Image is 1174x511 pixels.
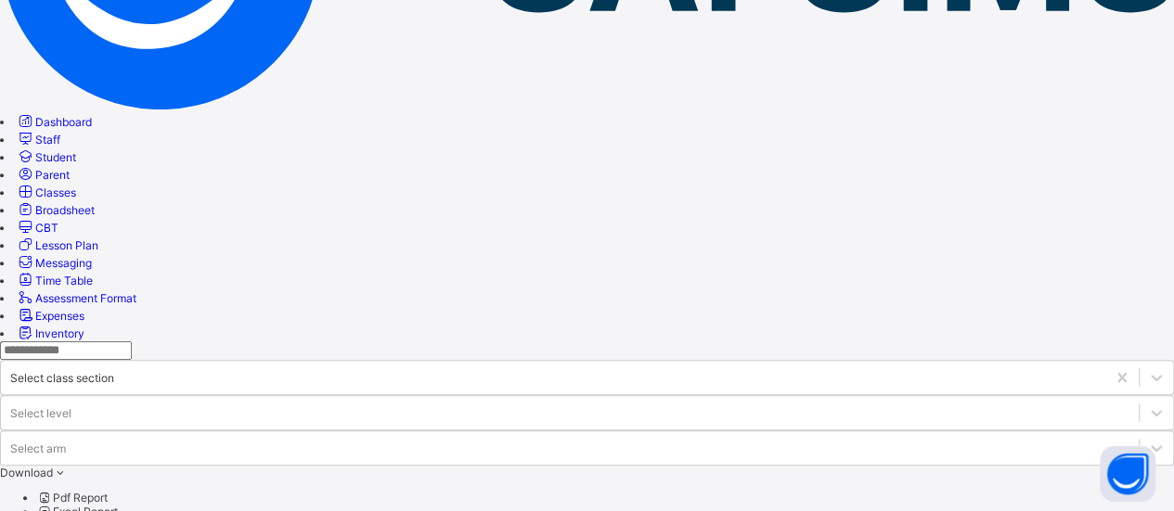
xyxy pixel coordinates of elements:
a: Broadsheet [16,203,95,217]
span: Time Table [35,274,93,287]
span: Student [35,150,76,164]
a: Student [16,150,76,164]
span: Lesson Plan [35,238,98,252]
a: Staff [16,133,60,147]
span: Messaging [35,256,92,270]
div: Select class section [10,370,114,384]
a: Dashboard [16,115,92,129]
span: Expenses [35,309,84,323]
a: Assessment Format [16,291,136,305]
div: Select level [10,405,71,419]
a: Classes [16,185,76,199]
span: Parent [35,168,70,182]
span: Broadsheet [35,203,95,217]
a: Expenses [16,309,84,323]
span: Inventory [35,326,84,340]
span: Classes [35,185,76,199]
a: Parent [16,168,70,182]
div: Select arm [10,441,66,454]
a: Messaging [16,256,92,270]
li: dropdown-list-item-null-0 [37,491,1174,505]
button: Open asap [1100,446,1155,502]
a: Time Table [16,274,93,287]
a: Inventory [16,326,84,340]
span: Dashboard [35,115,92,129]
a: Lesson Plan [16,238,98,252]
span: Staff [35,133,60,147]
span: Assessment Format [35,291,136,305]
a: CBT [16,221,58,235]
span: CBT [35,221,58,235]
